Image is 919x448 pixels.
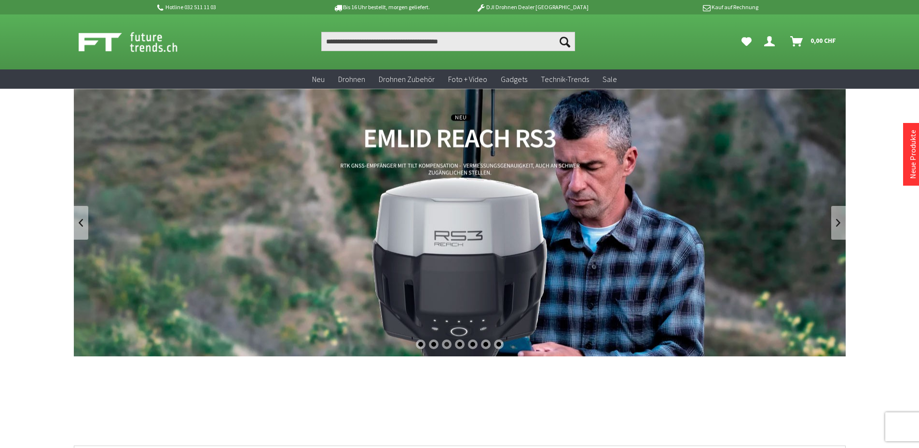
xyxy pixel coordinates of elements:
[321,32,575,51] input: Produkt, Marke, Kategorie, EAN, Artikelnummer…
[441,69,494,89] a: Foto + Video
[534,69,596,89] a: Technik-Trends
[908,130,918,179] a: Neue Produkte
[760,32,782,51] a: Dein Konto
[481,339,491,349] div: 6
[331,69,372,89] a: Drohnen
[312,74,325,84] span: Neu
[429,339,439,349] div: 2
[74,89,846,356] a: REACH RS3 von Emlid - GNSS-Empfänger mit Neigungssensor
[372,69,441,89] a: Drohnen Zubehör
[494,69,534,89] a: Gadgets
[737,32,756,51] a: Meine Favoriten
[448,74,487,84] span: Foto + Video
[156,1,306,13] p: Hotline 032 511 11 03
[305,69,331,89] a: Neu
[608,1,758,13] p: Kauf auf Rechnung
[786,32,841,51] a: Warenkorb
[468,339,478,349] div: 5
[379,74,435,84] span: Drohnen Zubehör
[416,339,425,349] div: 1
[457,1,607,13] p: DJI Drohnen Dealer [GEOGRAPHIC_DATA]
[501,74,527,84] span: Gadgets
[596,69,624,89] a: Sale
[306,1,457,13] p: Bis 16 Uhr bestellt, morgen geliefert.
[442,339,452,349] div: 3
[541,74,589,84] span: Technik-Trends
[494,339,504,349] div: 7
[603,74,617,84] span: Sale
[79,30,199,54] img: Shop Futuretrends - zur Startseite wechseln
[455,339,465,349] div: 4
[555,32,575,51] button: Suchen
[810,33,836,48] span: 0,00 CHF
[338,74,365,84] span: Drohnen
